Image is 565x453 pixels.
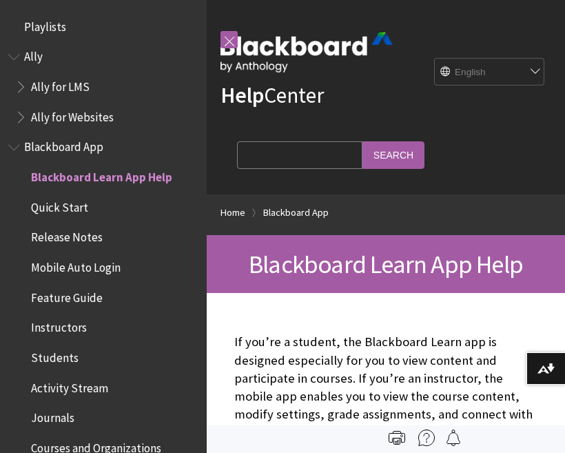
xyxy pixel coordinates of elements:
[24,15,66,34] span: Playlists
[8,15,198,39] nav: Book outline for Playlists
[445,430,462,446] img: Follow this page
[24,136,103,154] span: Blackboard App
[31,75,90,94] span: Ally for LMS
[31,407,74,425] span: Journals
[31,196,88,214] span: Quick Start
[418,430,435,446] img: More help
[249,248,523,280] span: Blackboard Learn App Help
[220,81,264,109] strong: Help
[435,59,545,86] select: Site Language Selector
[31,165,172,184] span: Blackboard Learn App Help
[31,105,114,124] span: Ally for Websites
[24,46,43,64] span: Ally
[220,81,324,109] a: HelpCenter
[31,316,87,335] span: Instructors
[263,204,329,221] a: Blackboard App
[389,430,405,446] img: Print
[31,346,79,365] span: Students
[362,141,424,168] input: Search
[220,32,393,72] img: Blackboard by Anthology
[8,46,198,129] nav: Book outline for Anthology Ally Help
[31,256,121,274] span: Mobile Auto Login
[31,286,103,305] span: Feature Guide
[220,204,245,221] a: Home
[234,333,537,441] p: If you’re a student, the Blackboard Learn app is designed especially for you to view content and ...
[31,226,103,245] span: Release Notes
[31,376,108,395] span: Activity Stream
